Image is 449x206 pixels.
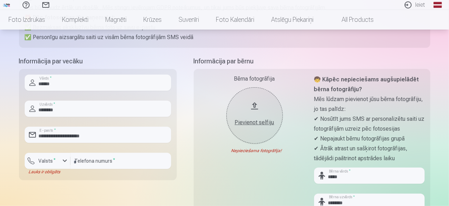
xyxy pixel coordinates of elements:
a: Atslēgu piekariņi [263,10,322,30]
h5: Informācija par vecāku [19,56,177,66]
a: Komplekti [54,10,97,30]
a: All products [322,10,382,30]
div: Bērna fotogrāfija [199,75,310,83]
p: ✔ Ātrāk atrast un sašķirot fotogrāfijas, tādējādi paātrinot apstrādes laiku [314,144,425,163]
div: Lauks ir obligāts [25,169,70,175]
a: Suvenīri [170,10,207,30]
a: Foto kalendāri [207,10,263,30]
p: ✔ Nosūtīt jums SMS ar personalizētu saiti uz fotogrāfijām uzreiz pēc fotosesijas [314,114,425,134]
div: Nepieciešama fotogrāfija! [199,148,310,154]
button: Valsts* [25,153,70,169]
div: Pievienot selfiju [233,118,276,127]
strong: 🧒 Kāpēc nepieciešams augšupielādēt bērna fotogrāfiju? [314,76,419,93]
p: ✔ Nepajaukt bērnu fotogrāfijas grupā [314,134,425,144]
button: Pievienot selfiju [226,87,283,144]
a: Krūzes [135,10,170,30]
label: Valsts [36,157,59,164]
a: Magnēti [97,10,135,30]
p: Mēs lūdzam pievienot jūsu bērna fotogrāfiju, jo tas palīdz: [314,94,425,114]
h5: Informācija par bērnu [194,56,430,66]
img: /fa1 [3,3,11,7]
p: ✅ Personīgu aizsargātu saiti uz visām bērna fotogrāfijām SMS veidā [25,32,425,42]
